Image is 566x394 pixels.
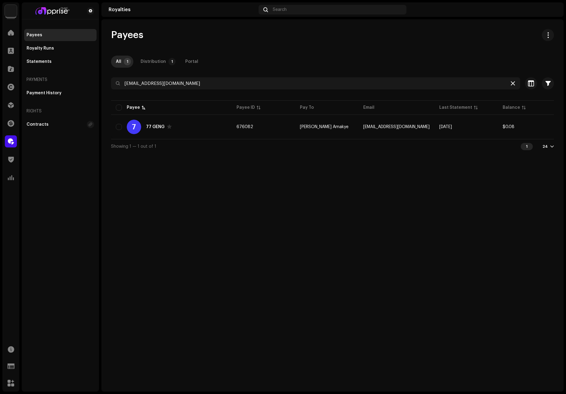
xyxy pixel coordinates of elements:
re-m-nav-item: Payees [24,29,97,41]
img: 94355213-6620-4dec-931c-2264d4e76804 [547,5,556,15]
div: Balance [503,105,520,111]
div: Payment History [27,91,62,95]
re-m-nav-item: Payment History [24,87,97,99]
span: 676082 [237,125,253,129]
re-m-nav-item: Statements [24,56,97,68]
span: Payees [111,29,143,41]
div: Payees [27,33,42,37]
span: Showing 1 — 1 out of 1 [111,144,156,149]
p-badge: 1 [168,58,176,65]
re-a-nav-header: Payments [24,73,97,87]
span: Search [273,7,287,12]
div: Statements [27,59,52,64]
div: 24 [542,144,548,149]
div: Contracts [27,122,49,127]
img: bf2740f5-a004-4424-adf7-7bc84ff11fd7 [27,7,77,15]
div: Last Statement [439,105,472,111]
div: Royalties [109,7,256,12]
div: Payee ID [237,105,255,111]
re-m-nav-item: Contracts [24,118,97,131]
span: stagaone42@gmail.com [363,125,430,129]
span: $0.08 [503,125,514,129]
div: All [116,56,121,68]
span: Collins Amakye [300,125,348,129]
input: Search [111,77,520,89]
div: Payee [127,105,140,111]
div: Portal [185,56,198,68]
div: 7 [127,120,141,134]
span: Jul 2025 [439,125,452,129]
div: 77 GENG [146,125,164,129]
p-badge: 1 [124,58,131,65]
div: Distribution [141,56,166,68]
re-m-nav-item: Royalty Runs [24,42,97,54]
re-a-nav-header: Rights [24,104,97,118]
div: 1 [521,143,533,150]
div: Royalty Runs [27,46,54,51]
img: 1c16f3de-5afb-4452-805d-3f3454e20b1b [5,5,17,17]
